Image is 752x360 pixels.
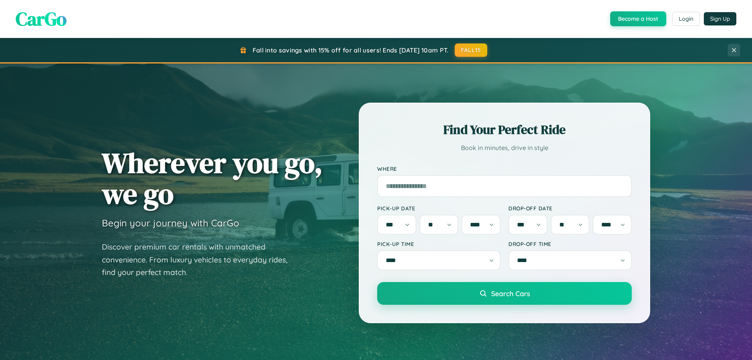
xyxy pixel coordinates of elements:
button: Become a Host [610,11,666,26]
h2: Find Your Perfect Ride [377,121,632,138]
button: Search Cars [377,282,632,305]
span: Search Cars [491,289,530,298]
button: FALL15 [455,43,488,57]
label: Drop-off Date [508,205,632,212]
label: Pick-up Time [377,241,501,247]
p: Book in minutes, drive in style [377,142,632,154]
label: Where [377,165,632,172]
label: Pick-up Date [377,205,501,212]
span: Fall into savings with 15% off for all users! Ends [DATE] 10am PT. [253,46,449,54]
button: Login [672,12,700,26]
button: Sign Up [704,12,736,25]
h1: Wherever you go, we go [102,147,323,209]
p: Discover premium car rentals with unmatched convenience. From luxury vehicles to everyday rides, ... [102,241,298,279]
span: CarGo [16,6,67,32]
h3: Begin your journey with CarGo [102,217,239,229]
label: Drop-off Time [508,241,632,247]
